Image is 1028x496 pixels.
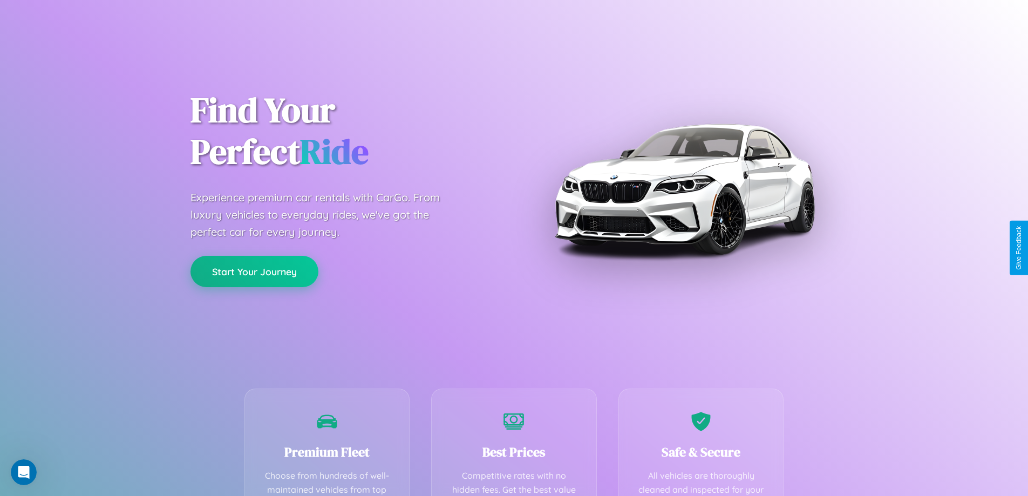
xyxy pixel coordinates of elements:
h3: Best Prices [448,443,580,461]
h3: Premium Fleet [261,443,393,461]
span: Ride [300,128,369,175]
button: Start Your Journey [190,256,318,287]
h1: Find Your Perfect [190,90,498,173]
p: Experience premium car rentals with CarGo. From luxury vehicles to everyday rides, we've got the ... [190,189,460,241]
div: Give Feedback [1015,226,1023,270]
iframe: Intercom live chat [11,459,37,485]
h3: Safe & Secure [635,443,767,461]
img: Premium BMW car rental vehicle [549,54,819,324]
